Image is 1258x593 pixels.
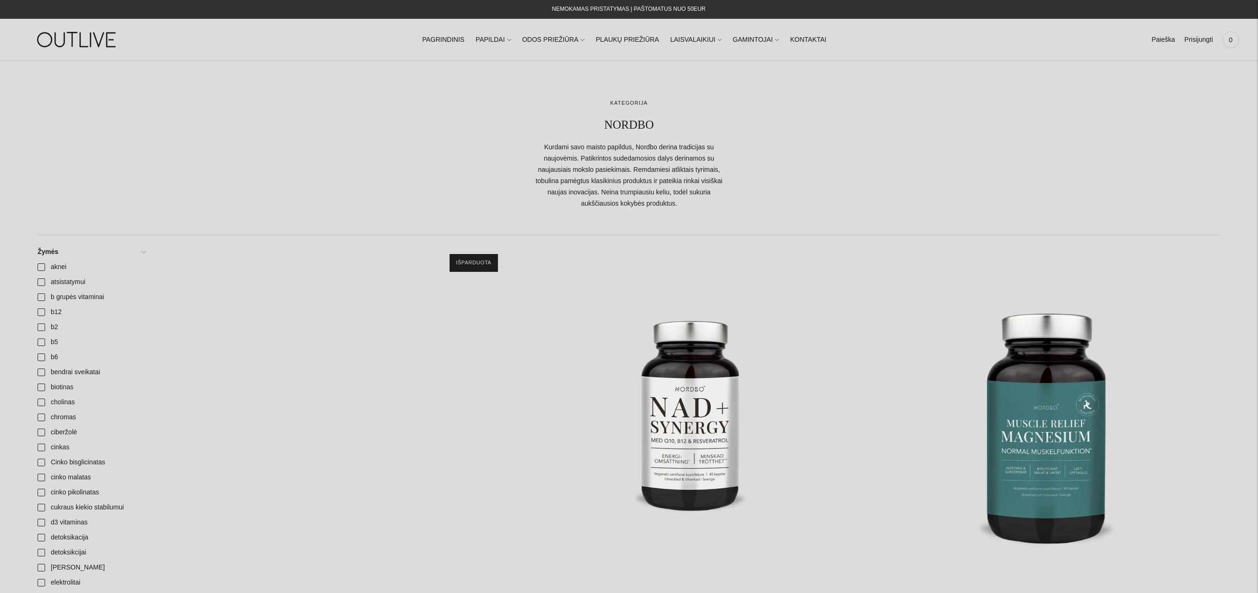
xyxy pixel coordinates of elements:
[32,530,151,545] a: detoksikacija
[522,30,584,50] a: ODOS PRIEŽIŪRA
[32,500,151,515] a: cukraus kiekio stabilumui
[1030,566,1064,576] span: Į krepšelį
[32,485,151,500] a: cinko pikolinatas
[422,30,465,50] a: PAGRINDINIS
[32,455,151,470] a: Cinko bisglicinatas
[32,320,151,335] a: b2
[32,290,151,305] a: b grupės vitaminai
[1224,33,1237,46] span: 0
[32,575,151,590] a: elektrolitai
[32,425,151,440] a: ciberžolė
[32,260,151,275] a: aknei
[790,30,826,50] a: KONTAKTAI
[32,365,151,380] a: bendrai sveikatai
[32,380,151,395] a: biotinas
[733,30,779,50] a: GAMINTOJAI
[32,275,151,290] a: atsistatymui
[1184,30,1213,50] a: Prisijungti
[32,515,151,530] a: d3 vitaminas
[517,245,864,592] a: NORDBO NAD+ Synergy kompleksas NAD+ didinimui 40kaps
[674,566,707,576] span: Į krepšelį
[32,440,151,455] a: cinkas
[32,395,151,410] a: cholinas
[32,245,151,260] a: Žymės
[32,410,151,425] a: chromas
[32,545,151,560] a: detoksikcijai
[670,30,722,50] a: LAISVALAIKIUI
[596,30,659,50] a: PLAUKŲ PRIEŽIŪRA
[476,30,511,50] a: PAPILDAI
[552,4,706,15] div: NEMOKAMAS PRISTATYMAS Į PAŠTOMATUS NUO 50EUR
[32,335,151,350] a: b5
[19,23,136,56] img: OUTLIVE
[32,560,151,575] a: [PERSON_NAME]
[32,350,151,365] a: b6
[32,305,151,320] a: b12
[160,245,507,592] a: NORDBO Magnis Good Night Magnesium atsipalaidavimui ir kokybiškam miegui palaikyti 90kaps
[1222,30,1239,50] a: 0
[32,470,151,485] a: cinko malatas
[1151,30,1175,50] a: Paieška
[873,245,1220,592] a: Magnis (3 formos) Muscle Relief energijai ir nervų sistemai 90kaps.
